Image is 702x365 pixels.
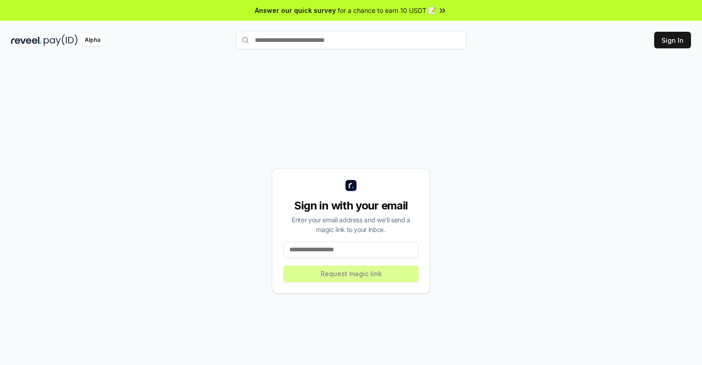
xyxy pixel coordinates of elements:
[283,215,419,234] div: Enter your email address and we’ll send a magic link to your inbox.
[345,180,357,191] img: logo_small
[654,32,691,48] button: Sign In
[255,6,336,15] span: Answer our quick survey
[11,35,42,46] img: reveel_dark
[338,6,436,15] span: for a chance to earn 10 USDT 📝
[283,198,419,213] div: Sign in with your email
[44,35,78,46] img: pay_id
[80,35,105,46] div: Alpha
